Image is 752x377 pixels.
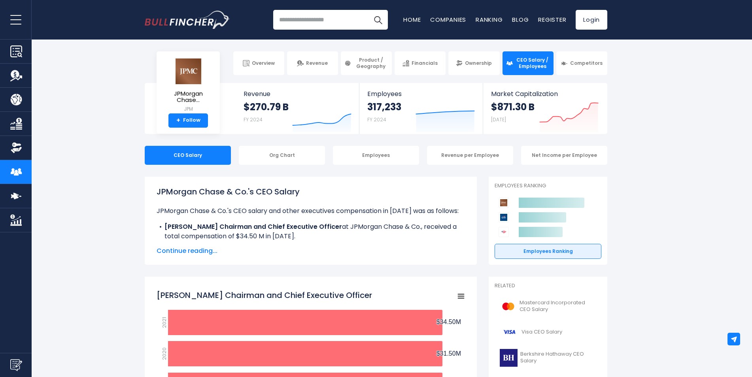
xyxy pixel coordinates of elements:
[157,246,465,256] span: Continue reading...
[465,60,492,66] span: Ownership
[333,146,419,165] div: Employees
[162,58,214,113] a: JPMorgan Chase... JPM
[499,212,509,222] img: Citigroup competitors logo
[491,116,506,123] small: [DATE]
[499,298,517,315] img: MA logo
[499,227,509,237] img: Bank of America Corporation competitors logo
[483,83,607,134] a: Market Capitalization $871.30 B [DATE]
[495,296,601,317] a: Mastercard Incorporated CEO Salary
[576,10,607,30] a: Login
[556,51,607,75] a: Competitors
[368,10,388,30] button: Search
[499,323,519,341] img: V logo
[520,300,597,313] span: Mastercard Incorporated CEO Salary
[436,319,461,325] tspan: $34.50M
[495,244,601,259] a: Employees Ranking
[395,51,446,75] a: Financials
[403,15,421,24] a: Home
[538,15,566,24] a: Register
[448,51,499,75] a: Ownership
[436,350,461,357] tspan: $31.50M
[359,83,482,134] a: Employees 317,233 FY 2024
[157,186,465,198] h1: JPMorgan Chase & Co.'s CEO Salary
[476,15,503,24] a: Ranking
[367,101,401,113] strong: 317,233
[499,349,518,367] img: BRK-B logo
[495,283,601,289] p: Related
[239,146,325,165] div: Org Chart
[145,11,230,29] img: Bullfincher logo
[10,142,22,154] img: Ownership
[244,90,351,98] span: Revenue
[176,117,180,124] strong: +
[161,317,168,328] text: 2021
[233,51,284,75] a: Overview
[515,57,550,69] span: CEO Salary / Employees
[491,90,599,98] span: Market Capitalization
[161,347,168,360] text: 2020
[236,83,359,134] a: Revenue $270.79 B FY 2024
[157,290,372,301] tspan: [PERSON_NAME] Chairman and Chief Executive Officer
[157,222,465,241] li: at JPMorgan Chase & Co., received a total compensation of $34.50 M in [DATE].
[163,106,214,113] small: JPM
[521,146,607,165] div: Net Income per Employee
[512,15,529,24] a: Blog
[570,60,603,66] span: Competitors
[341,51,392,75] a: Product / Geography
[430,15,466,24] a: Companies
[503,51,554,75] a: CEO Salary / Employees
[520,351,597,364] span: Berkshire Hathaway CEO Salary
[427,146,513,165] div: Revenue per Employee
[164,222,342,231] b: [PERSON_NAME] Chairman and Chief Executive Officer
[244,116,263,123] small: FY 2024
[168,113,208,128] a: +Follow
[367,90,474,98] span: Employees
[353,57,388,69] span: Product / Geography
[163,90,214,104] span: JPMorgan Chase...
[145,146,231,165] div: CEO Salary
[495,321,601,343] a: Visa CEO Salary
[521,329,562,336] span: Visa CEO Salary
[252,60,275,66] span: Overview
[145,11,230,29] a: Go to homepage
[306,60,328,66] span: Revenue
[495,347,601,369] a: Berkshire Hathaway CEO Salary
[287,51,338,75] a: Revenue
[244,101,289,113] strong: $270.79 B
[367,116,386,123] small: FY 2024
[499,198,509,208] img: JPMorgan Chase & Co. competitors logo
[157,206,465,216] p: JPMorgan Chase & Co.'s CEO salary and other executives compensation in [DATE] was as follows:
[491,101,535,113] strong: $871.30 B
[412,60,438,66] span: Financials
[495,183,601,189] p: Employees Ranking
